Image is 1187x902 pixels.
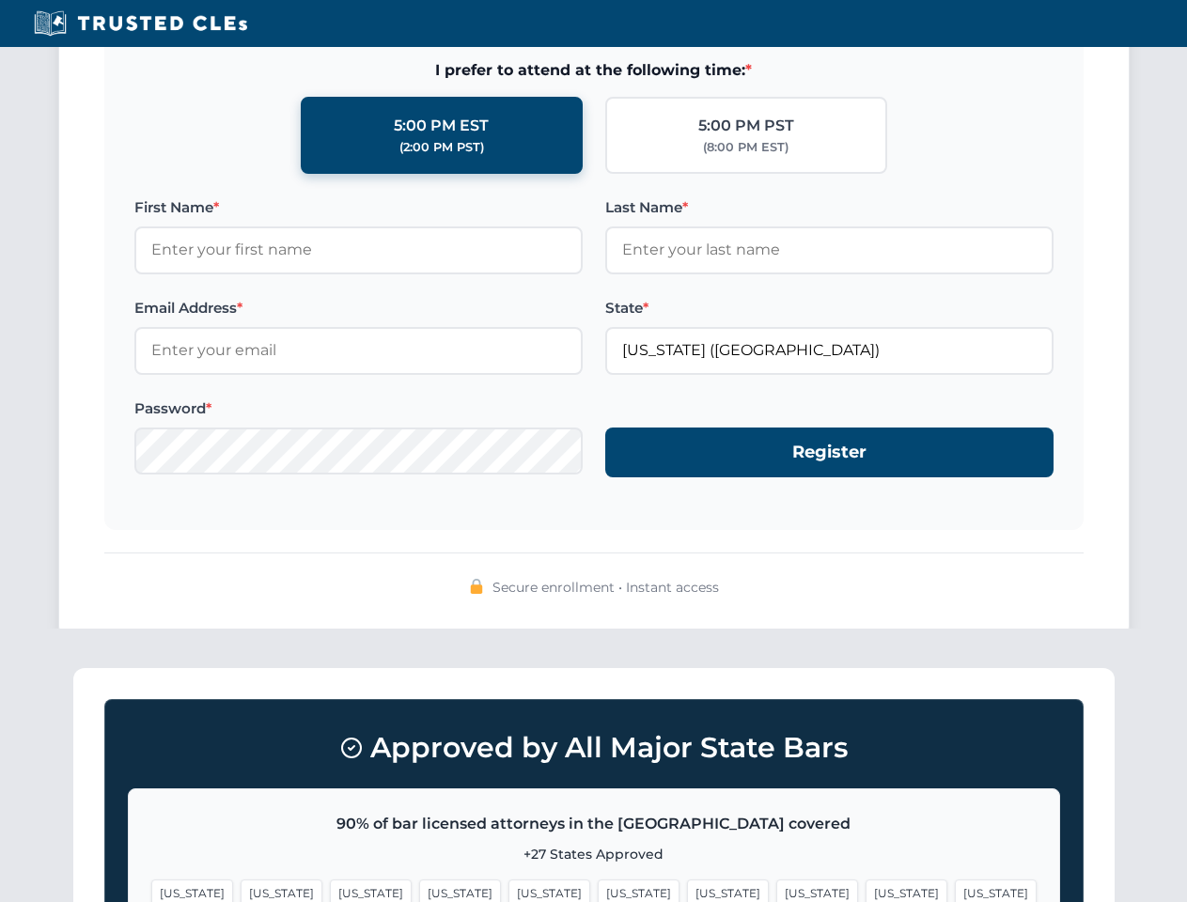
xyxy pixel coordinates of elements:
[703,138,789,157] div: (8:00 PM EST)
[134,327,583,374] input: Enter your email
[134,297,583,319] label: Email Address
[134,397,583,420] label: Password
[151,812,1037,836] p: 90% of bar licensed attorneys in the [GEOGRAPHIC_DATA] covered
[134,196,583,219] label: First Name
[134,226,583,273] input: Enter your first name
[151,844,1037,864] p: +27 States Approved
[134,58,1054,83] span: I prefer to attend at the following time:
[394,114,489,138] div: 5:00 PM EST
[399,138,484,157] div: (2:00 PM PST)
[605,297,1054,319] label: State
[128,723,1060,773] h3: Approved by All Major State Bars
[698,114,794,138] div: 5:00 PM PST
[492,577,719,598] span: Secure enrollment • Instant access
[605,226,1054,273] input: Enter your last name
[28,9,253,38] img: Trusted CLEs
[605,327,1054,374] input: Florida (FL)
[605,428,1054,477] button: Register
[605,196,1054,219] label: Last Name
[469,579,484,594] img: 🔒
